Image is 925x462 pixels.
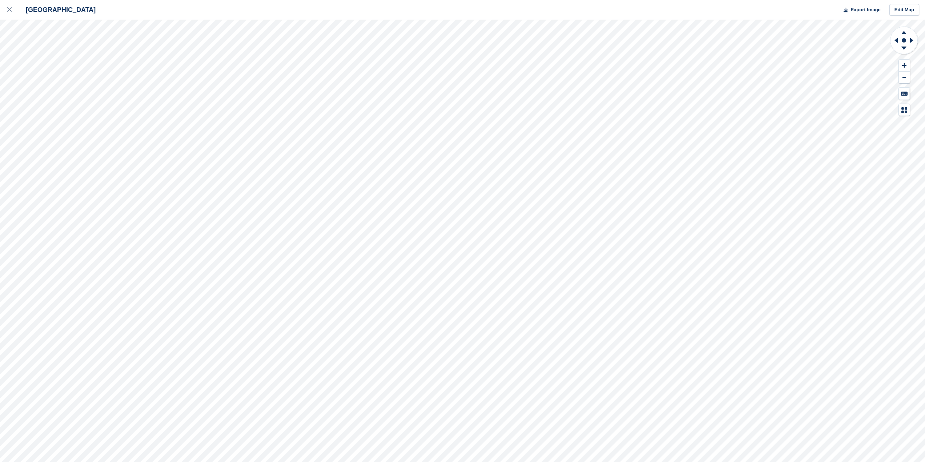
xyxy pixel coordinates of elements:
[889,4,919,16] a: Edit Map
[19,5,96,14] div: [GEOGRAPHIC_DATA]
[899,72,910,84] button: Zoom Out
[850,6,880,13] span: Export Image
[839,4,881,16] button: Export Image
[899,104,910,116] button: Map Legend
[899,60,910,72] button: Zoom In
[899,88,910,100] button: Keyboard Shortcuts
